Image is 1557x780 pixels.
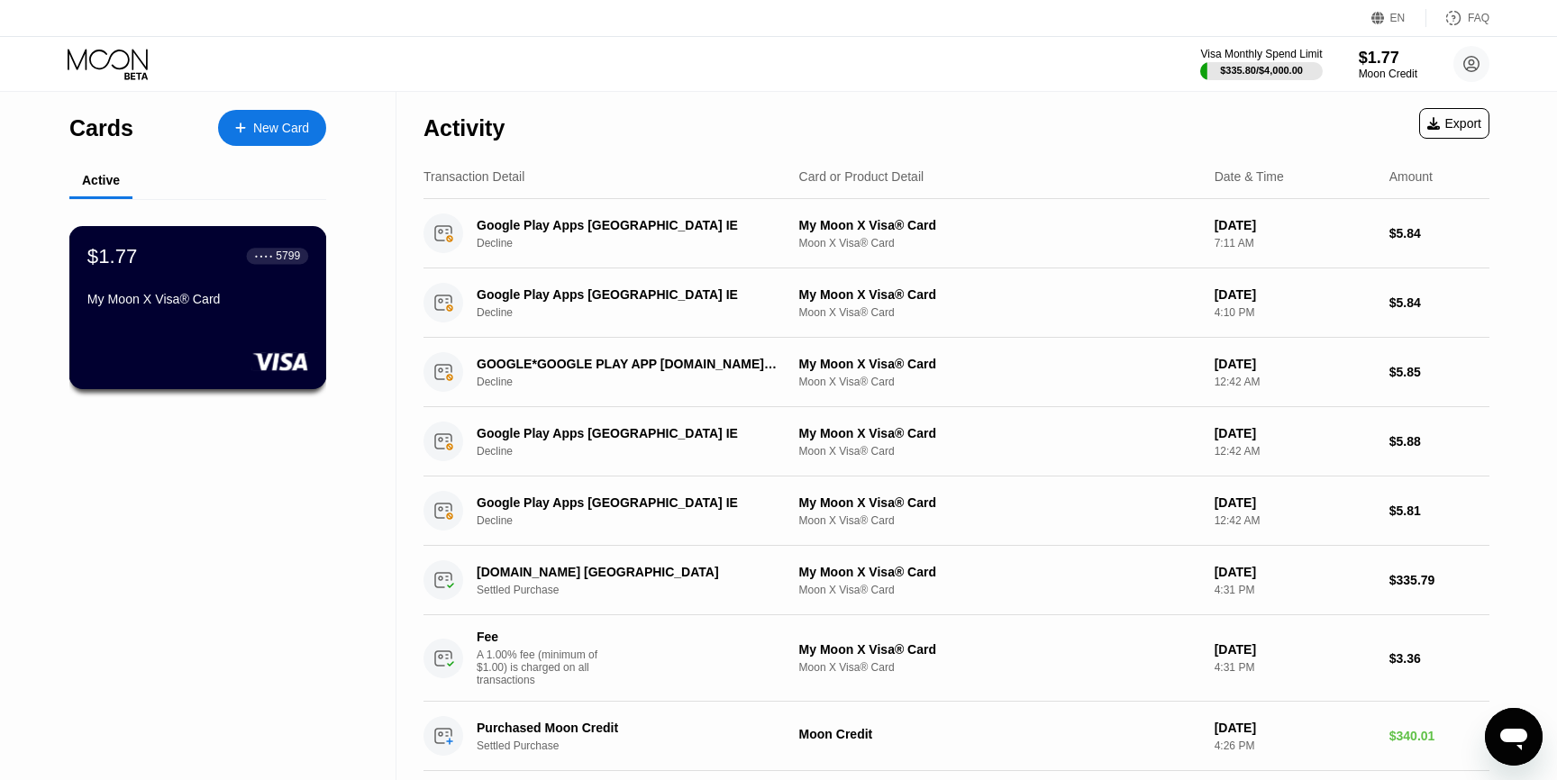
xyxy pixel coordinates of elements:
div: 7:11 AM [1215,237,1375,249]
div: My Moon X Visa® Card [799,357,1200,371]
div: 4:31 PM [1215,661,1375,674]
div: A 1.00% fee (minimum of $1.00) is charged on all transactions [477,648,612,686]
div: Moon Credit [1359,68,1417,80]
div: Visa Monthly Spend Limit [1200,48,1322,60]
div: My Moon X Visa® Card [799,565,1200,579]
div: New Card [253,121,309,136]
div: Purchased Moon CreditSettled PurchaseMoon Credit[DATE]4:26 PM$340.01 [423,702,1489,771]
div: FAQ [1468,12,1489,24]
div: 4:10 PM [1215,306,1375,319]
div: 5799 [276,249,300,262]
div: Activity [423,115,505,141]
div: My Moon X Visa® Card [799,642,1200,657]
div: $335.79 [1389,573,1489,587]
div: [DATE] [1215,426,1375,440]
div: $1.77 [1359,49,1417,68]
div: [DATE] [1215,495,1375,510]
div: Google Play Apps [GEOGRAPHIC_DATA] IEDeclineMy Moon X Visa® CardMoon X Visa® Card[DATE]4:10 PM$5.84 [423,268,1489,338]
div: [DATE] [1215,565,1375,579]
div: [DATE] [1215,357,1375,371]
div: Cards [69,115,133,141]
div: $3.36 [1389,651,1489,666]
div: Amount [1389,169,1433,184]
div: [DOMAIN_NAME] [GEOGRAPHIC_DATA]Settled PurchaseMy Moon X Visa® CardMoon X Visa® Card[DATE]4:31 PM... [423,546,1489,615]
div: Settled Purchase [477,584,802,596]
div: 4:26 PM [1215,739,1375,752]
div: [DOMAIN_NAME] [GEOGRAPHIC_DATA] [477,565,778,579]
div: Moon X Visa® Card [799,445,1200,458]
div: Fee [477,630,603,644]
div: New Card [218,110,326,146]
div: $5.84 [1389,226,1489,240]
div: $5.84 [1389,295,1489,310]
div: Export [1419,108,1489,139]
div: Google Play Apps [GEOGRAPHIC_DATA] IE [477,218,778,232]
div: Settled Purchase [477,739,802,752]
iframe: Button to launch messaging window [1485,708,1543,766]
div: Google Play Apps [GEOGRAPHIC_DATA] IE [477,495,778,510]
div: Visa Monthly Spend Limit$335.80/$4,000.00 [1200,48,1322,80]
div: 12:42 AM [1215,376,1375,388]
div: Transaction Detail [423,169,524,184]
div: Purchased Moon Credit [477,721,778,735]
div: Google Play Apps [GEOGRAPHIC_DATA] IEDeclineMy Moon X Visa® CardMoon X Visa® Card[DATE]12:42 AM$5.88 [423,407,1489,476]
div: Moon X Visa® Card [799,584,1200,596]
div: My Moon X Visa® Card [799,287,1200,302]
div: $1.77● ● ● ●5799My Moon X Visa® Card [70,227,325,388]
div: Decline [477,237,802,249]
div: FAQ [1426,9,1489,27]
div: $5.81 [1389,503,1489,518]
div: 12:42 AM [1215,445,1375,458]
div: $1.77Moon Credit [1359,49,1417,80]
div: Export [1427,116,1481,131]
div: Decline [477,306,802,319]
div: 4:31 PM [1215,584,1375,596]
div: $1.77 [87,244,138,268]
div: GOOGLE*GOOGLE PLAY APP [DOMAIN_NAME][URL] [477,357,778,371]
div: Moon X Visa® Card [799,376,1200,388]
div: Google Play Apps [GEOGRAPHIC_DATA] IEDeclineMy Moon X Visa® CardMoon X Visa® Card[DATE]7:11 AM$5.84 [423,199,1489,268]
div: Moon X Visa® Card [799,237,1200,249]
div: Google Play Apps [GEOGRAPHIC_DATA] IE [477,287,778,302]
div: [DATE] [1215,642,1375,657]
div: $5.88 [1389,434,1489,449]
div: Moon X Visa® Card [799,514,1200,527]
div: [DATE] [1215,287,1375,302]
div: Google Play Apps [GEOGRAPHIC_DATA] IEDeclineMy Moon X Visa® CardMoon X Visa® Card[DATE]12:42 AM$5.81 [423,476,1489,546]
div: EN [1371,9,1426,27]
div: Decline [477,376,802,388]
div: Active [82,173,120,187]
div: My Moon X Visa® Card [799,218,1200,232]
div: Card or Product Detail [799,169,924,184]
div: Moon X Visa® Card [799,661,1200,674]
div: Moon X Visa® Card [799,306,1200,319]
div: My Moon X Visa® Card [799,495,1200,510]
div: My Moon X Visa® Card [87,292,308,306]
div: $335.80 / $4,000.00 [1220,65,1303,76]
div: [DATE] [1215,218,1375,232]
div: My Moon X Visa® Card [799,426,1200,440]
div: $5.85 [1389,365,1489,379]
div: EN [1390,12,1406,24]
div: Google Play Apps [GEOGRAPHIC_DATA] IE [477,426,778,440]
div: [DATE] [1215,721,1375,735]
div: Decline [477,445,802,458]
div: Decline [477,514,802,527]
div: Date & Time [1215,169,1284,184]
div: $340.01 [1389,729,1489,743]
div: Moon Credit [799,727,1200,741]
div: 12:42 AM [1215,514,1375,527]
div: FeeA 1.00% fee (minimum of $1.00) is charged on all transactionsMy Moon X Visa® CardMoon X Visa® ... [423,615,1489,702]
div: GOOGLE*GOOGLE PLAY APP [DOMAIN_NAME][URL]DeclineMy Moon X Visa® CardMoon X Visa® Card[DATE]12:42 ... [423,338,1489,407]
div: ● ● ● ● [255,253,273,258]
